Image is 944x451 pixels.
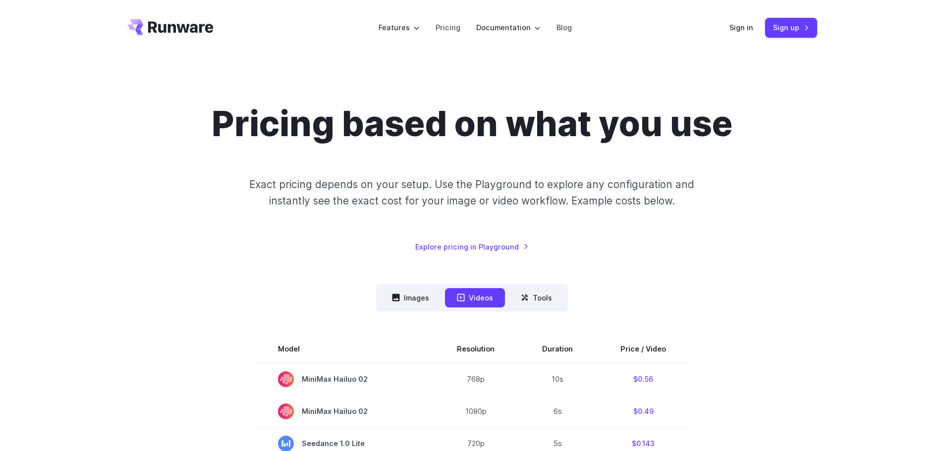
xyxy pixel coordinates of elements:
[433,395,518,427] td: 1080p
[765,18,817,37] a: Sign up
[518,363,597,396] td: 10s
[433,363,518,396] td: 768p
[278,403,409,419] span: MiniMax Hailuo 02
[597,335,690,363] th: Price / Video
[597,363,690,396] td: $0.56
[518,395,597,427] td: 6s
[436,22,460,33] a: Pricing
[230,176,713,209] p: Exact pricing depends on your setup. Use the Playground to explore any configuration and instantl...
[379,22,420,33] label: Features
[476,22,541,33] label: Documentation
[433,335,518,363] th: Resolution
[518,335,597,363] th: Duration
[127,19,214,35] a: Go to /
[729,22,753,33] a: Sign in
[254,335,433,363] th: Model
[597,395,690,427] td: $0.49
[445,288,505,307] button: Videos
[556,22,572,33] a: Blog
[509,288,564,307] button: Tools
[278,371,409,387] span: MiniMax Hailuo 02
[380,288,441,307] button: Images
[415,241,529,252] a: Explore pricing in Playground
[212,103,732,145] h1: Pricing based on what you use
